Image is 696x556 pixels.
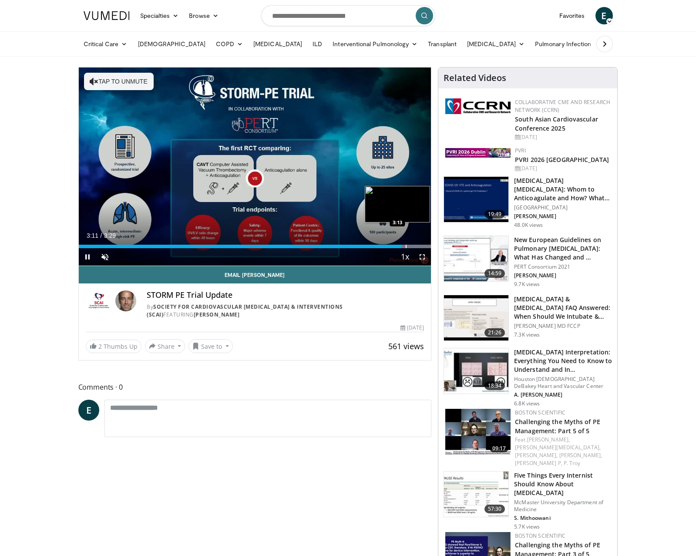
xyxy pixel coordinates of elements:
[514,263,612,270] p: PERT Consortium 2021
[327,35,423,53] a: Interventional Pulmonology
[396,248,414,266] button: Playback Rate
[133,35,211,53] a: [DEMOGRAPHIC_DATA]
[79,248,96,266] button: Pause
[444,295,612,341] a: 21:26 [MEDICAL_DATA] & [MEDICAL_DATA] FAQ Answered: When Should We Intubate & How Do We Adj… [PER...
[515,452,558,459] a: [PERSON_NAME],
[79,67,431,266] video-js: Video Player
[87,232,98,239] span: 3:11
[514,323,612,330] p: [PERSON_NAME] MD FCCP
[400,324,424,332] div: [DATE]
[514,222,543,229] p: 48.0K views
[444,177,508,222] img: 19d6f46f-fc51-4bbe-aa3f-ab0c4992aa3b.150x105_q85_crop-smart_upscale.jpg
[514,348,612,374] h3: [MEDICAL_DATA] Interpretation: Everything You Need to Know to Understand and In…
[514,204,612,211] p: [GEOGRAPHIC_DATA]
[96,248,114,266] button: Unmute
[101,232,102,239] span: /
[145,339,185,353] button: Share
[445,98,511,114] img: a04ee3ba-8487-4636-b0fb-5e8d268f3737.png.150x105_q85_autocrop_double_scale_upscale_version-0.2.png
[515,165,610,172] div: [DATE]
[423,35,462,53] a: Transplant
[514,236,612,262] h3: New European Guidelines on Pulmonary [MEDICAL_DATA]: What Has Changed and …
[445,409,511,455] a: 09:17
[78,381,432,393] span: Comments 0
[515,418,600,435] a: Challenging the Myths of PE Management: Part 5 of 5
[515,532,565,539] a: Boston Scientific
[514,331,540,338] p: 7.3K views
[515,436,610,467] div: Feat.
[194,311,240,318] a: [PERSON_NAME]
[554,7,590,24] a: Favorites
[514,499,612,513] p: McMaster University Department of Medicine
[86,340,141,353] a: 2 Thumbs Up
[444,236,612,288] a: 14:59 New European Guidelines on Pulmonary [MEDICAL_DATA]: What Has Changed and … PERT Consortium...
[211,35,248,53] a: COPD
[307,35,327,53] a: ILD
[444,471,612,530] a: 57:30 Five Things Every Internist Should Know About [MEDICAL_DATA] McMaster University Department...
[135,7,184,24] a: Specialties
[147,303,343,318] a: Society for Cardiovascular [MEDICAL_DATA] & Interventions (SCAI)
[79,266,431,283] a: Email [PERSON_NAME]
[84,73,154,90] button: Tap to unmute
[490,445,508,452] span: 09:17
[515,115,598,132] a: South Asian Cardiovascular Conference 2025
[84,11,130,20] img: VuMedi Logo
[444,236,508,281] img: 0c0338ca-5dd8-4346-a5ad-18bcc17889a0.150x105_q85_crop-smart_upscale.jpg
[515,459,562,467] a: [PERSON_NAME] P,
[444,295,508,340] img: 0f7493d4-2bdb-4f17-83da-bd9accc2ebef.150x105_q85_crop-smart_upscale.jpg
[527,436,570,443] a: [PERSON_NAME],
[514,213,612,220] p: [PERSON_NAME]
[188,339,233,353] button: Save to
[595,7,613,24] a: E
[484,269,505,278] span: 14:59
[514,176,612,202] h3: [MEDICAL_DATA] [MEDICAL_DATA]: Whom to Anticoagulate and How? What Agents to…
[484,328,505,337] span: 21:26
[78,35,133,53] a: Critical Care
[484,210,505,219] span: 19:49
[462,35,530,53] a: [MEDICAL_DATA]
[115,290,136,311] img: Avatar
[564,459,581,467] a: P. Troy
[414,248,431,266] button: Fullscreen
[514,376,612,390] p: Houston [DEMOGRAPHIC_DATA] DeBakey Heart and Vascular Center
[79,245,431,248] div: Progress Bar
[98,342,102,350] span: 2
[444,472,508,517] img: b2a88bc2-c0a3-41f2-871f-2b8116068312.150x105_q85_crop-smart_upscale.jpg
[514,281,540,288] p: 9.7K views
[248,35,307,53] a: [MEDICAL_DATA]
[444,348,612,407] a: 18:34 [MEDICAL_DATA] Interpretation: Everything You Need to Know to Understand and In… Houston [D...
[104,232,116,239] span: 3:29
[444,73,506,83] h4: Related Videos
[530,35,605,53] a: Pulmonary Infection
[514,523,540,530] p: 5.7K views
[78,400,99,421] a: E
[184,7,224,24] a: Browse
[514,471,612,497] h3: Five Things Every Internist Should Know About [MEDICAL_DATA]
[445,409,511,455] img: d3a40690-55f2-4697-9997-82bd166d25a9.150x105_q85_crop-smart_upscale.jpg
[86,290,112,311] img: Society for Cardiovascular Angiography & Interventions (SCAI)
[388,341,424,351] span: 561 views
[484,381,505,390] span: 18:34
[515,155,609,164] a: PVRI 2026 [GEOGRAPHIC_DATA]
[515,444,601,451] a: [PERSON_NAME][MEDICAL_DATA],
[445,148,511,158] img: 33783847-ac93-4ca7-89f8-ccbd48ec16ca.webp.150x105_q85_autocrop_double_scale_upscale_version-0.2.jpg
[515,133,610,141] div: [DATE]
[261,5,435,26] input: Search topics, interventions
[514,515,612,522] p: S. Mithoowani
[515,409,565,416] a: Boston Scientific
[515,98,610,114] a: Collaborative CME and Research Network (CCRN)
[514,391,612,398] p: A. [PERSON_NAME]
[147,290,424,300] h4: STORM PE Trial Update
[365,186,430,222] img: image.jpeg
[484,505,505,513] span: 57:30
[147,303,424,319] div: By FEATURING
[444,176,612,229] a: 19:49 [MEDICAL_DATA] [MEDICAL_DATA]: Whom to Anticoagulate and How? What Agents to… [GEOGRAPHIC_D...
[514,295,612,321] h3: [MEDICAL_DATA] & [MEDICAL_DATA] FAQ Answered: When Should We Intubate & How Do We Adj…
[514,400,540,407] p: 6.8K views
[559,452,602,459] a: [PERSON_NAME],
[514,272,612,279] p: [PERSON_NAME]
[444,348,508,394] img: bf7e9c6c-21f2-4f78-a6f9-9f6863ddb059.150x105_q85_crop-smart_upscale.jpg
[515,147,526,154] a: PVRI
